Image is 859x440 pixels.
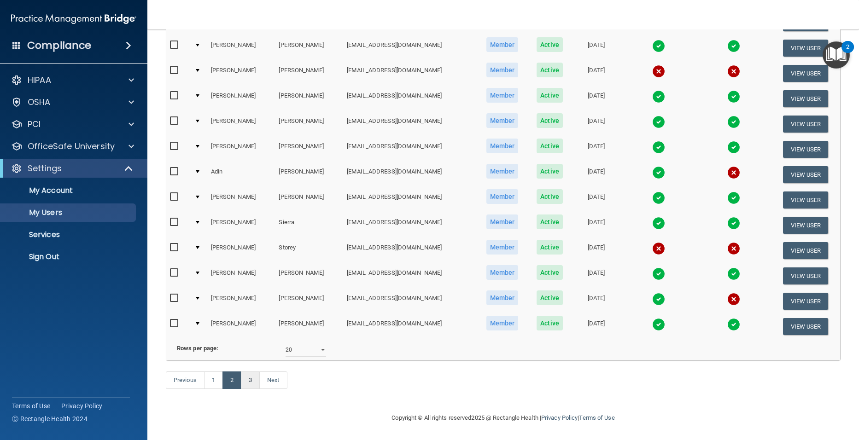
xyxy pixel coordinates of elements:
[28,119,41,130] p: PCI
[783,141,829,158] button: View User
[652,191,665,204] img: tick.e7d51cea.svg
[275,238,343,263] td: Storey
[6,208,132,217] p: My Users
[275,35,343,61] td: [PERSON_NAME]
[783,318,829,335] button: View User
[537,63,563,77] span: Active
[335,403,672,433] div: Copyright © All rights reserved 2025 @ Rectangle Health | |
[727,293,740,306] img: cross.ca9f0e7f.svg
[727,267,740,280] img: tick.e7d51cea.svg
[537,240,563,255] span: Active
[537,164,563,179] span: Active
[275,187,343,213] td: [PERSON_NAME]
[572,111,621,137] td: [DATE]
[11,75,134,86] a: HIPAA
[207,111,275,137] td: [PERSON_NAME]
[572,238,621,263] td: [DATE]
[207,187,275,213] td: [PERSON_NAME]
[572,35,621,61] td: [DATE]
[652,141,665,154] img: tick.e7d51cea.svg
[275,111,343,137] td: [PERSON_NAME]
[652,65,665,78] img: cross.ca9f0e7f.svg
[259,371,287,389] a: Next
[343,213,476,238] td: [EMAIL_ADDRESS][DOMAIN_NAME]
[652,166,665,179] img: tick.e7d51cea.svg
[572,213,621,238] td: [DATE]
[727,40,740,52] img: tick.e7d51cea.svg
[652,293,665,306] img: tick.e7d51cea.svg
[222,371,241,389] a: 2
[783,242,829,259] button: View User
[727,65,740,78] img: cross.ca9f0e7f.svg
[579,414,614,421] a: Terms of Use
[486,290,519,305] span: Member
[343,314,476,339] td: [EMAIL_ADDRESS][DOMAIN_NAME]
[177,345,218,352] b: Rows per page:
[572,86,621,111] td: [DATE]
[537,88,563,103] span: Active
[783,40,829,57] button: View User
[537,37,563,52] span: Active
[207,86,275,111] td: [PERSON_NAME]
[486,63,519,77] span: Member
[727,318,740,331] img: tick.e7d51cea.svg
[486,139,519,153] span: Member
[275,61,343,86] td: [PERSON_NAME]
[6,186,132,195] p: My Account
[207,238,275,263] td: [PERSON_NAME]
[727,141,740,154] img: tick.e7d51cea.svg
[486,240,519,255] span: Member
[652,90,665,103] img: tick.e7d51cea.svg
[27,39,91,52] h4: Compliance
[207,137,275,162] td: [PERSON_NAME]
[486,265,519,280] span: Member
[727,217,740,230] img: tick.e7d51cea.svg
[652,242,665,255] img: cross.ca9f0e7f.svg
[783,267,829,284] button: View User
[783,166,829,183] button: View User
[207,213,275,238] td: [PERSON_NAME]
[343,111,476,137] td: [EMAIL_ADDRESS][DOMAIN_NAME]
[537,316,563,330] span: Active
[572,187,621,213] td: [DATE]
[783,293,829,310] button: View User
[783,217,829,234] button: View User
[343,137,476,162] td: [EMAIL_ADDRESS][DOMAIN_NAME]
[486,37,519,52] span: Member
[11,119,134,130] a: PCI
[537,189,563,204] span: Active
[727,242,740,255] img: cross.ca9f0e7f.svg
[572,289,621,314] td: [DATE]
[343,86,476,111] td: [EMAIL_ADDRESS][DOMAIN_NAME]
[6,252,132,261] p: Sign Out
[207,314,275,339] td: [PERSON_NAME]
[61,401,103,411] a: Privacy Policy
[700,375,848,411] iframe: Drift Widget Chat Controller
[572,314,621,339] td: [DATE]
[652,116,665,128] img: tick.e7d51cea.svg
[28,163,62,174] p: Settings
[275,162,343,187] td: [PERSON_NAME]
[343,61,476,86] td: [EMAIL_ADDRESS][DOMAIN_NAME]
[652,318,665,331] img: tick.e7d51cea.svg
[275,86,343,111] td: [PERSON_NAME]
[537,139,563,153] span: Active
[28,97,51,108] p: OSHA
[652,40,665,52] img: tick.e7d51cea.svg
[486,113,519,128] span: Member
[28,75,51,86] p: HIPAA
[727,191,740,204] img: tick.e7d51cea.svg
[783,191,829,208] button: View User
[652,217,665,230] img: tick.e7d51cea.svg
[275,289,343,314] td: [PERSON_NAME]
[486,88,519,103] span: Member
[486,316,519,330] span: Member
[11,141,134,152] a: OfficeSafe University
[11,163,134,174] a: Settings
[12,414,88,423] span: Ⓒ Rectangle Health 2024
[207,61,275,86] td: [PERSON_NAME]
[12,401,50,411] a: Terms of Use
[343,238,476,263] td: [EMAIL_ADDRESS][DOMAIN_NAME]
[486,214,519,229] span: Member
[572,162,621,187] td: [DATE]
